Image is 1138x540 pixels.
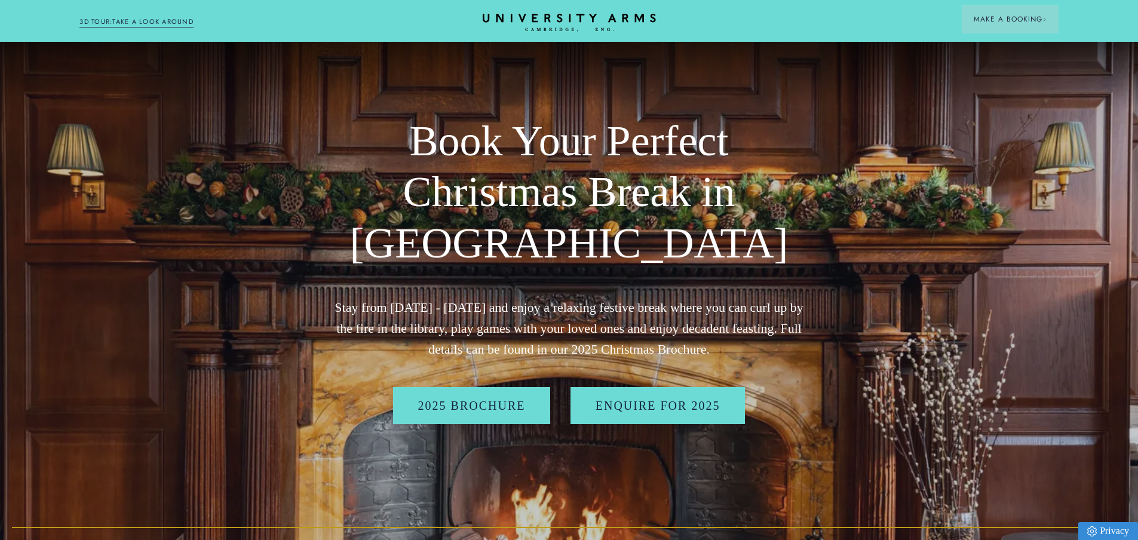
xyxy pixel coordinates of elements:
[974,14,1047,24] span: Make a Booking
[393,387,551,424] a: 2025 BROCHURE
[79,17,194,27] a: 3D TOUR:TAKE A LOOK AROUND
[570,387,746,424] a: Enquire for 2025
[330,297,808,360] p: Stay from [DATE] - [DATE] and enjoy a relaxing festive break where you can curl up by the fire in...
[483,14,656,32] a: Home
[330,116,808,269] h1: Book Your Perfect Christmas Break in [GEOGRAPHIC_DATA]
[1087,526,1097,536] img: Privacy
[1042,17,1047,22] img: Arrow icon
[1078,522,1138,540] a: Privacy
[962,5,1059,33] button: Make a BookingArrow icon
